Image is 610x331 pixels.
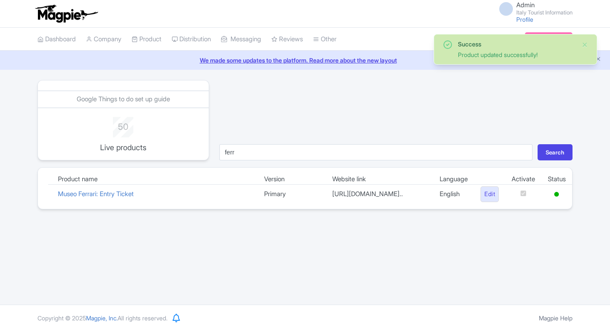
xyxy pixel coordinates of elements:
a: Other [313,28,337,51]
a: Company [86,28,121,51]
a: Reviews [271,28,303,51]
div: Success [458,40,575,49]
a: Product [132,28,161,51]
td: Website link [326,174,433,185]
img: logo-ab69f6fb50320c5b225c76a69d11143b.png [33,4,99,23]
a: Edit [481,186,499,202]
a: Subscription [525,32,573,45]
a: Dashboard [37,28,76,51]
button: Close announcement [595,55,601,65]
td: English [433,185,474,204]
td: Status [541,174,572,185]
a: Messaging [221,28,261,51]
a: Admin Italy Tourist Information [494,2,573,15]
p: Live products [88,142,158,153]
small: Italy Tourist Information [516,10,573,15]
button: Close [581,40,588,50]
div: Copyright © 2025 All rights reserved. [32,314,173,322]
a: Magpie Help [539,314,573,322]
a: Museo Ferrari: Entry Ticket [58,190,134,198]
td: Activate [505,174,541,185]
span: Magpie, Inc. [86,314,118,322]
div: 50 [88,117,158,133]
td: Language [433,174,474,185]
span: Admin [516,1,535,9]
input: Search... [219,144,532,160]
a: Distribution [172,28,211,51]
td: Product name [52,174,258,185]
td: Version [258,174,326,185]
a: Google Things to do set up guide [77,95,170,103]
a: We made some updates to the platform. Read more about the new layout [5,56,605,65]
button: Search [538,144,573,160]
td: [URL][DOMAIN_NAME].. [326,185,433,204]
a: Profile [516,16,533,23]
div: Product updated successfully! [458,50,575,59]
td: Primary [258,185,326,204]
